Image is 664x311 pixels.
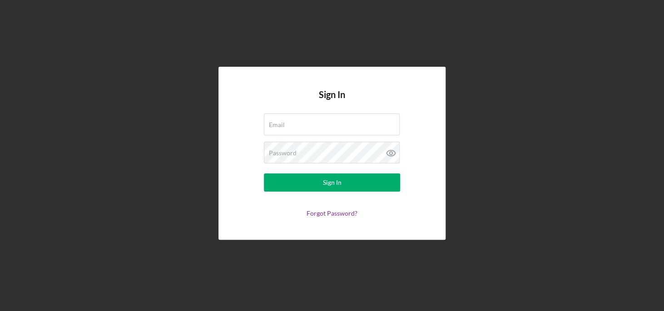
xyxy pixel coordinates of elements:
label: Email [269,121,285,128]
a: Forgot Password? [307,209,357,217]
button: Sign In [264,173,400,192]
div: Sign In [323,173,342,192]
label: Password [269,149,297,157]
h4: Sign In [319,89,345,114]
